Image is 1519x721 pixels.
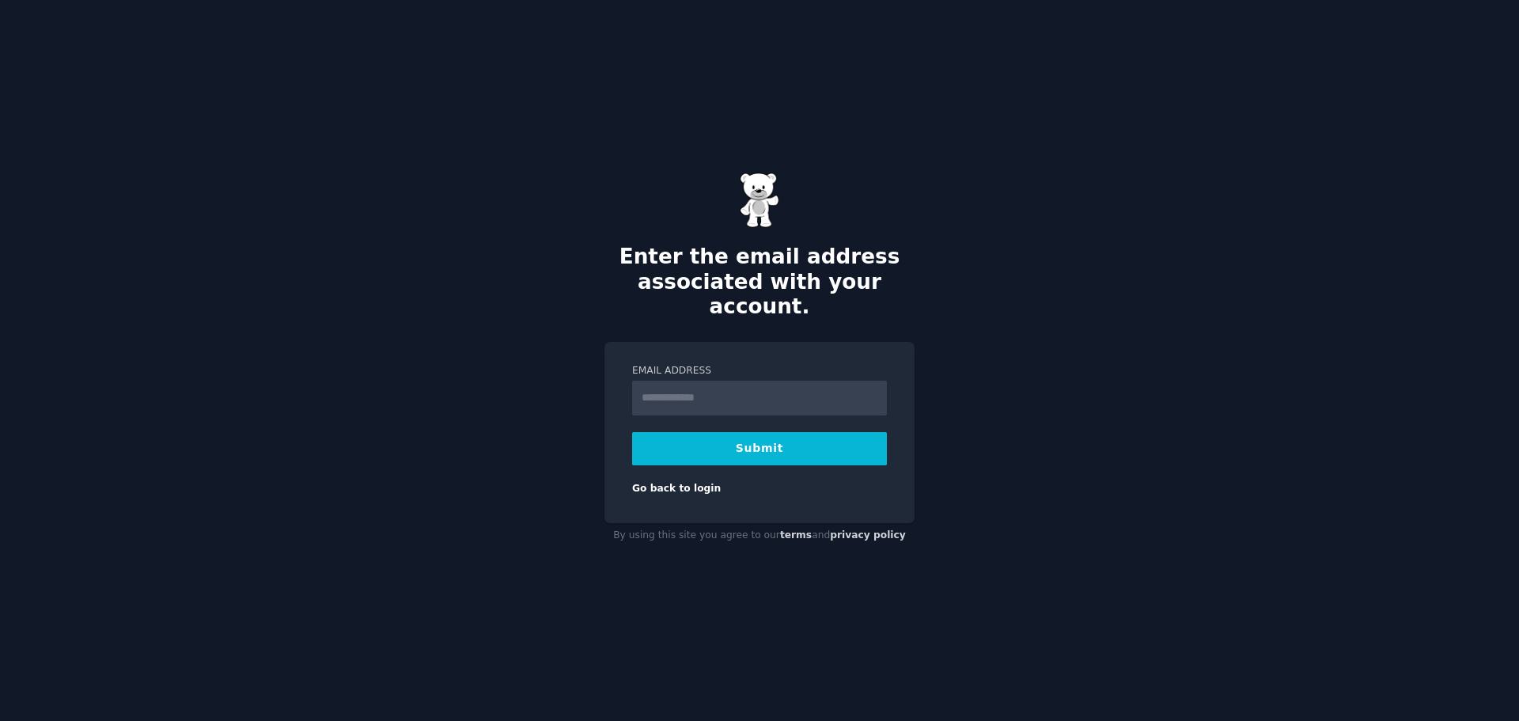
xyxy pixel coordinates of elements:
[740,173,779,228] img: Gummy Bear
[604,245,915,320] h2: Enter the email address associated with your account.
[632,364,887,378] label: Email Address
[830,529,906,541] a: privacy policy
[632,432,887,465] button: Submit
[632,483,721,494] a: Go back to login
[604,523,915,548] div: By using this site you agree to our and
[780,529,812,541] a: terms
